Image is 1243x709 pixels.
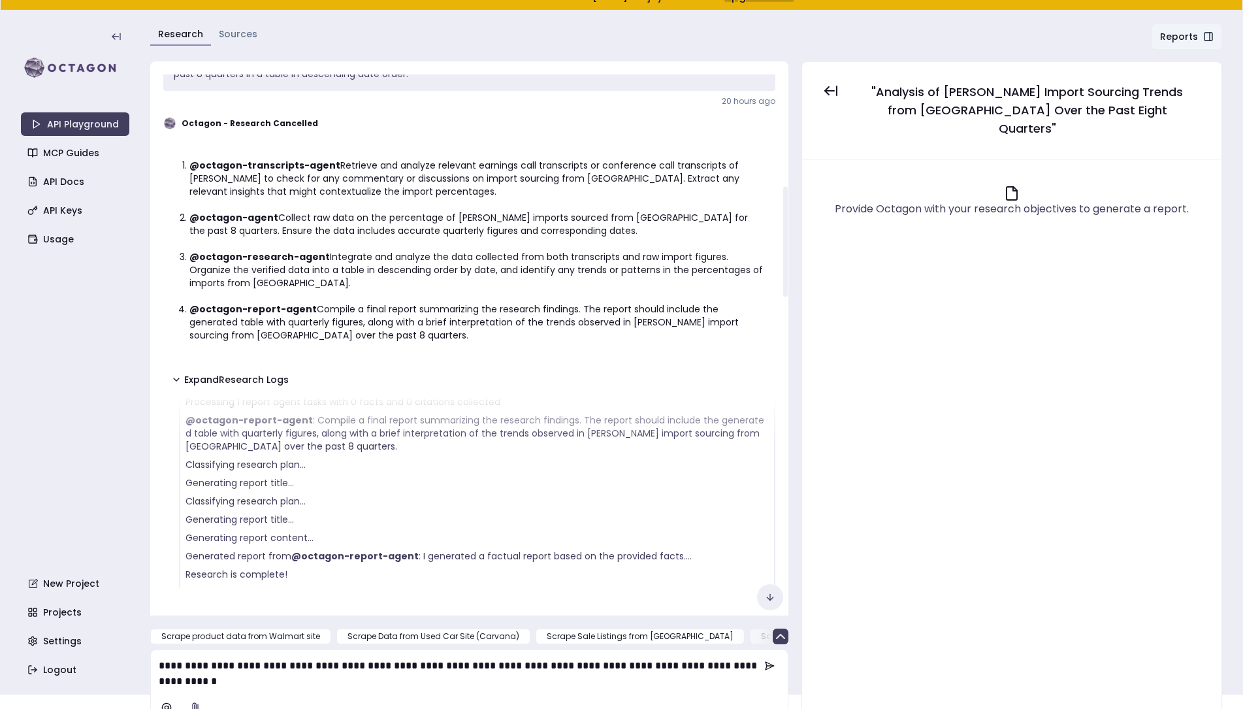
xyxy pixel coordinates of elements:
strong: @octagon-report-agent [186,414,313,427]
strong: @octagon-report-agent [189,303,317,316]
a: API Docs [22,170,131,193]
li: Compile a final report summarizing the research findings. The report should include the generated... [189,303,765,342]
button: Scrape Sale Listings from [GEOGRAPHIC_DATA] [536,629,745,644]
strong: @octagon-report-agent [291,550,419,563]
a: New Project [22,572,131,595]
a: Usage [22,227,131,251]
li: Integrate and analyze the data collected from both transcripts and raw import figures. Organize t... [189,250,765,289]
li: Retrieve and analyze relevant earnings call transcripts or conference call transcripts of [PERSON... [189,159,765,198]
p: Generating report content… [186,531,769,544]
a: Projects [22,601,131,624]
strong: @octagon-transcripts-agent [189,159,340,172]
p: Classifying research plan... [186,495,769,508]
a: API Playground [21,112,129,136]
img: Octagon [163,117,176,130]
a: Sources [219,27,257,41]
a: Logout [22,658,131,682]
p: Research is complete! [186,568,769,581]
strong: @octagon-agent [189,211,278,224]
button: Scrape product data from Walmart site [150,629,331,644]
a: Research [158,27,203,41]
p: Generated report from : I generated a factual report based on the provided facts.... [186,550,769,563]
a: Settings [22,629,131,653]
p: Generating report title… [186,476,769,489]
button: "Analysis of [PERSON_NAME] Import Sourcing Trends from [GEOGRAPHIC_DATA] Over the Past Eight Quar... [849,78,1206,143]
p: 20 hours ago [163,96,775,107]
button: Reports [1152,24,1222,50]
div: Provide Octagon with your research objectives to generate a report. [835,201,1189,217]
img: logo-rect-yK7x_WSZ.svg [21,55,129,81]
a: API Keys [22,199,131,222]
p: Generating report title… [186,513,769,526]
p: Classifying research plan... [186,458,769,471]
strong: Octagon - Research Cancelled [182,118,318,129]
button: Scrape Data from Used Car Site (Carvana) [336,629,530,644]
a: MCP Guides [22,141,131,165]
strong: @octagon-research-agent [189,250,330,263]
button: ExpandResearch Logs [163,368,297,391]
p: Processing 1 report agent tasks with 0 facts and 0 citations collected [186,395,769,408]
li: Collect raw data on the percentage of [PERSON_NAME] imports sourced from [GEOGRAPHIC_DATA] for th... [189,211,765,237]
p: : Compile a final report summarizing the research findings. The report should include the generat... [186,414,769,453]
